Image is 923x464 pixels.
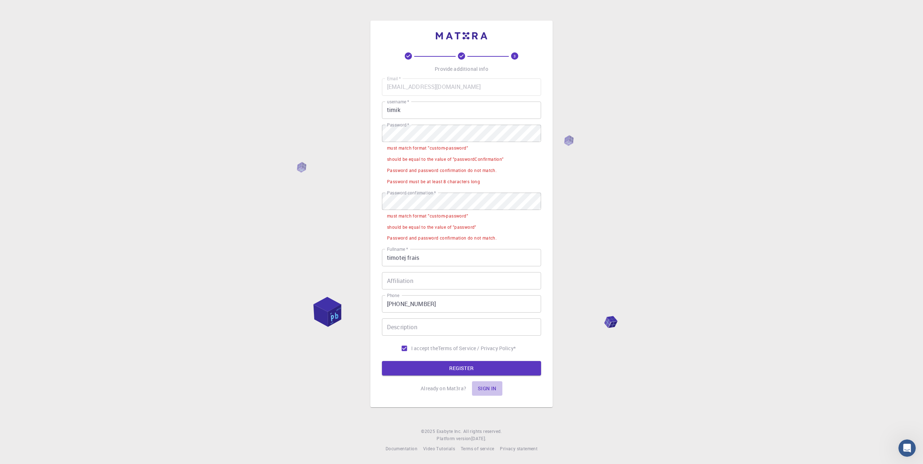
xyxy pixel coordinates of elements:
[437,428,462,435] a: Exabyte Inc.
[387,292,399,298] label: Phone
[423,445,455,452] a: Video Tutorials
[387,178,480,185] div: Password must be at least 8 characters long
[387,212,468,220] div: must match format "custom-password"
[387,122,409,128] label: Password
[438,345,516,352] p: Terms of Service / Privacy Policy *
[500,445,537,452] a: Privacy statement
[387,156,504,163] div: should be equal to the value of "passwordConfirmation"
[423,446,455,451] span: Video Tutorials
[471,435,486,441] span: [DATE] .
[898,439,916,457] iframe: Intercom live chat
[411,345,438,352] span: I accept the
[437,435,471,442] span: Platform version
[387,246,408,252] label: Fullname
[387,235,497,242] div: Password and password confirmation do not match.
[471,435,486,442] a: [DATE].
[461,446,494,451] span: Terms of service
[387,76,401,82] label: Email
[500,446,537,451] span: Privacy statement
[387,167,497,174] div: Password and password confirmation do not match.
[382,361,541,375] button: REGISTER
[435,65,488,73] p: Provide additional info
[387,145,468,152] div: must match format "custom-password"
[386,446,417,451] span: Documentation
[463,428,502,435] span: All rights reserved.
[461,445,494,452] a: Terms of service
[421,428,436,435] span: © 2025
[472,381,502,396] button: Sign in
[387,224,476,231] div: should be equal to the value of "password"
[438,345,516,352] a: Terms of Service / Privacy Policy*
[514,53,516,59] text: 3
[387,99,409,105] label: username
[387,190,436,196] label: Password confirmation
[421,385,466,392] p: Already on Mat3ra?
[386,445,417,452] a: Documentation
[437,428,462,434] span: Exabyte Inc.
